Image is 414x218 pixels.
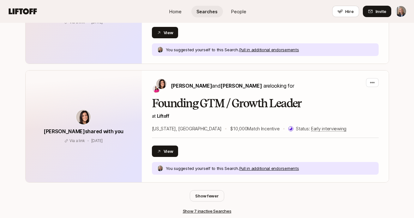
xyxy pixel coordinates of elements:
img: avatar-url [76,110,91,124]
span: Home [169,8,182,15]
img: Eleanor Morgan [156,79,166,89]
p: You suggested yourself to this Search. [166,47,239,53]
button: Invite [363,6,391,17]
p: at [152,112,379,120]
p: Via a link [69,138,85,144]
span: Hire [345,8,354,15]
span: Searches [196,8,218,15]
a: People [223,6,255,17]
span: [PERSON_NAME] [171,83,212,89]
span: November 22, 2024 10:32am [91,138,103,143]
button: Hire [332,6,359,17]
span: and [212,83,262,89]
span: [PERSON_NAME] [220,83,262,89]
img: Adele English [395,6,406,17]
p: [US_STATE], [GEOGRAPHIC_DATA] [152,125,222,133]
span: Invite [375,8,386,15]
a: Searches [191,6,223,17]
span: People [231,8,246,15]
span: [PERSON_NAME] shared with you [44,128,123,134]
img: Emma Frane [153,85,160,93]
button: Show 7 inactive Searches [178,205,237,217]
a: Home [160,6,191,17]
button: Show fewer [190,190,224,202]
p: Pull in additional endorsements [239,165,299,171]
p: Pull in additional endorsements [239,47,299,53]
p: Status: [296,125,346,133]
h2: Founding GTM / Growth Leader [152,97,379,110]
p: $10,000 Match Incentive [230,125,279,133]
button: View [152,146,178,157]
span: Early interviewing [311,126,346,132]
img: 73d29fa4_144c_4630_b624_e371fa1dc982.jpg [157,165,163,171]
a: Liftoff [157,113,169,119]
p: You suggested yourself to this Search. [166,165,239,171]
p: are looking for [171,82,294,90]
button: View [152,27,178,38]
span: November 22, 2024 10:32am [91,20,103,24]
img: 73d29fa4_144c_4630_b624_e371fa1dc982.jpg [157,47,163,53]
